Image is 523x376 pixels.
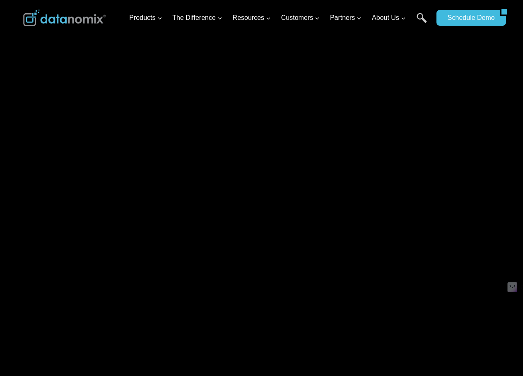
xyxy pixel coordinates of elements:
nav: Primary Navigation [126,5,432,32]
a: Search [417,13,427,32]
span: Partners [330,12,362,23]
span: About Us [372,12,406,23]
img: Datanomix [23,10,106,26]
span: The Difference [172,12,222,23]
span: Resources [233,12,271,23]
a: Schedule Demo [436,10,500,26]
span: Customers [281,12,320,23]
span: Products [129,12,162,23]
